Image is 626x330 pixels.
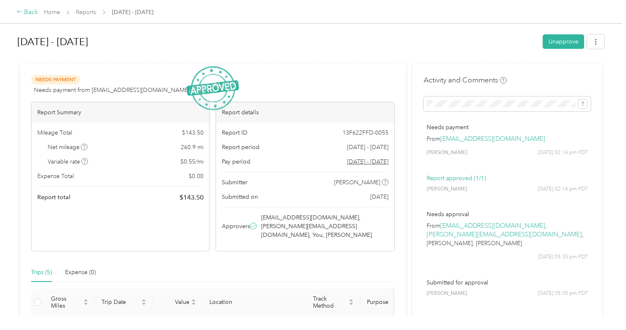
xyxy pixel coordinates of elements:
[44,289,95,316] th: Gross Miles
[427,174,588,183] p: Report approved (1/1)
[37,128,72,137] span: Mileage Total
[112,8,153,17] span: [DATE] - [DATE]
[222,128,247,137] span: Report ID
[347,157,388,166] span: Go to pay period
[31,75,80,84] span: Needs Payment
[543,34,584,49] button: Unapprove
[160,299,189,306] span: Value
[538,149,588,157] span: [DATE] 02:14 pm PDT
[216,102,394,123] div: Report details
[360,289,422,316] th: Purpose
[440,222,545,230] a: [EMAIL_ADDRESS][DOMAIN_NAME]
[76,9,96,16] a: Reports
[203,289,306,316] th: Location
[349,298,354,303] span: caret-up
[440,135,545,143] a: [EMAIL_ADDRESS][DOMAIN_NAME]
[427,149,467,157] span: [PERSON_NAME]
[580,284,626,330] iframe: Everlance-gr Chat Button Frame
[48,143,88,152] span: Net mileage
[141,301,146,306] span: caret-down
[141,298,146,303] span: caret-up
[48,157,88,166] span: Variable rate
[180,157,204,166] span: $ 0.55 / mi
[370,193,388,201] span: [DATE]
[17,7,38,17] div: Back
[538,253,588,261] span: [DATE] 05:35 pm PDT
[187,66,239,111] img: ApprovedStamp
[427,278,588,287] p: Submitted for approval
[37,193,70,202] span: Report total
[313,295,347,309] span: Track Method
[538,290,588,297] span: [DATE] 05:35 pm PDT
[424,75,507,85] h4: Activity and Comments
[44,9,60,16] a: Home
[37,172,74,181] span: Expense Total
[222,157,250,166] span: Pay period
[34,86,189,94] span: Needs payment from [EMAIL_ADDRESS][DOMAIN_NAME]
[427,290,467,297] span: [PERSON_NAME]
[153,289,203,316] th: Value
[427,210,588,219] p: Needs approval
[51,295,82,309] span: Gross Miles
[17,32,537,52] h1: Aug 25 - Sep 7, 2025
[427,185,467,193] span: [PERSON_NAME]
[427,123,588,132] p: Needs payment
[427,231,582,238] a: [PERSON_NAME][EMAIL_ADDRESS][DOMAIN_NAME]
[367,299,409,306] span: Purpose
[347,143,388,152] span: [DATE] - [DATE]
[32,102,209,123] div: Report Summary
[83,301,88,306] span: caret-down
[222,193,258,201] span: Submitted on
[180,193,204,202] span: $ 143.50
[189,172,204,181] span: $ 0.00
[95,289,153,316] th: Trip Date
[538,185,588,193] span: [DATE] 02:14 pm PDT
[261,213,387,239] span: [EMAIL_ADDRESS][DOMAIN_NAME], [PERSON_NAME][EMAIL_ADDRESS][DOMAIN_NAME], You, [PERSON_NAME]
[349,301,354,306] span: caret-down
[222,178,247,187] span: Submitter
[342,128,388,137] span: 13F622FFD-0055
[31,268,52,277] div: Trips (5)
[191,298,196,303] span: caret-up
[427,222,588,248] p: From , , [PERSON_NAME], [PERSON_NAME]
[222,143,260,152] span: Report period
[83,298,88,303] span: caret-up
[102,299,140,306] span: Trip Date
[427,135,588,143] p: From
[222,222,250,231] span: Approvers
[65,268,96,277] div: Expense (0)
[334,178,380,187] span: [PERSON_NAME]
[306,289,360,316] th: Track Method
[181,143,204,152] span: 260.9 mi
[182,128,204,137] span: $ 143.50
[191,301,196,306] span: caret-down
